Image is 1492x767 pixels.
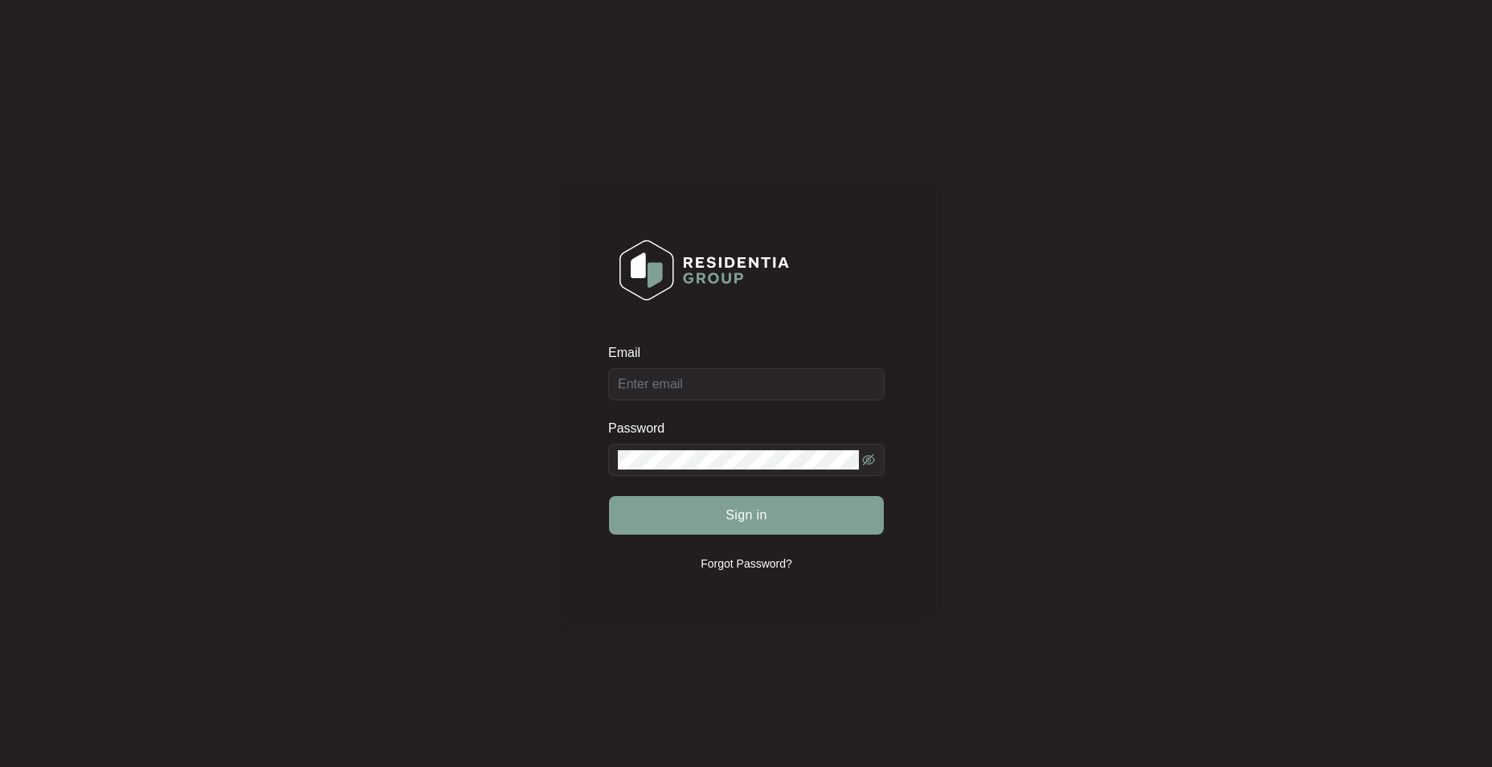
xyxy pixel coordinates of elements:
[618,450,859,470] input: Password
[608,368,885,400] input: Email
[726,506,767,525] span: Sign in
[608,420,677,437] label: Password
[701,556,792,572] p: Forgot Password?
[608,345,652,361] label: Email
[609,496,884,535] button: Sign in
[862,453,875,466] span: eye-invisible
[609,229,799,311] img: Login Logo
